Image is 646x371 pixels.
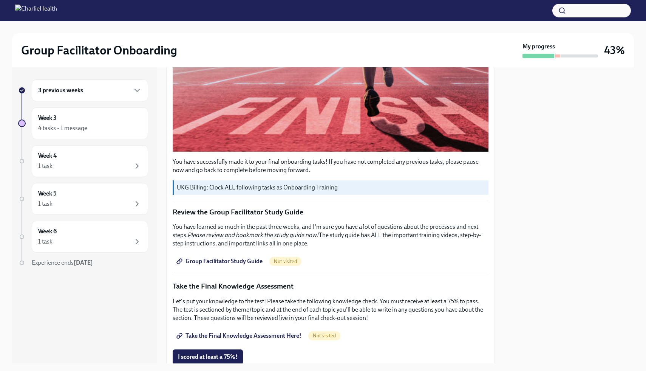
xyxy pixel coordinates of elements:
[173,297,488,322] p: Let's put your knowledge to the test! Please take the following knowledge check. You must receive...
[38,200,53,208] div: 1 task
[18,183,148,215] a: Week 51 task
[32,259,93,266] span: Experience ends
[178,332,301,340] span: Take the Final Knowledge Assessment Here!
[18,107,148,139] a: Week 34 tasks • 1 message
[74,259,93,266] strong: [DATE]
[173,207,488,217] p: Review the Group Facilitator Study Guide
[38,152,57,160] h6: Week 4
[38,86,83,95] h6: 3 previous weeks
[38,238,53,246] div: 1 task
[38,227,57,236] h6: Week 6
[173,349,243,365] button: I scored at least a 75%!
[178,258,263,265] span: Group Facilitator Study Guide
[38,162,53,170] div: 1 task
[15,5,57,17] img: CharlieHealth
[173,223,488,248] p: You have learned so much in the past three weeks, and I'm sure you have a lot of questions about ...
[269,259,301,264] span: Not visited
[173,254,268,269] a: Group Facilitator Study Guide
[522,42,555,51] strong: My progress
[188,231,319,239] em: Please review and bookmark the study guide now!
[173,281,488,291] p: Take the Final Knowledge Assessment
[18,221,148,253] a: Week 61 task
[38,114,57,122] h6: Week 3
[18,145,148,177] a: Week 41 task
[32,79,148,101] div: 3 previous weeks
[308,333,340,338] span: Not visited
[173,158,488,174] p: You have successfully made it to your final onboarding tasks! If you have not completed any previ...
[178,353,238,361] span: I scored at least a 75%!
[604,43,625,57] h3: 43%
[173,328,307,343] a: Take the Final Knowledge Assessment Here!
[38,189,57,198] h6: Week 5
[38,124,87,132] div: 4 tasks • 1 message
[177,183,485,192] p: UKG Billing: Clock ALL following tasks as Onboarding Training
[21,43,177,58] h2: Group Facilitator Onboarding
